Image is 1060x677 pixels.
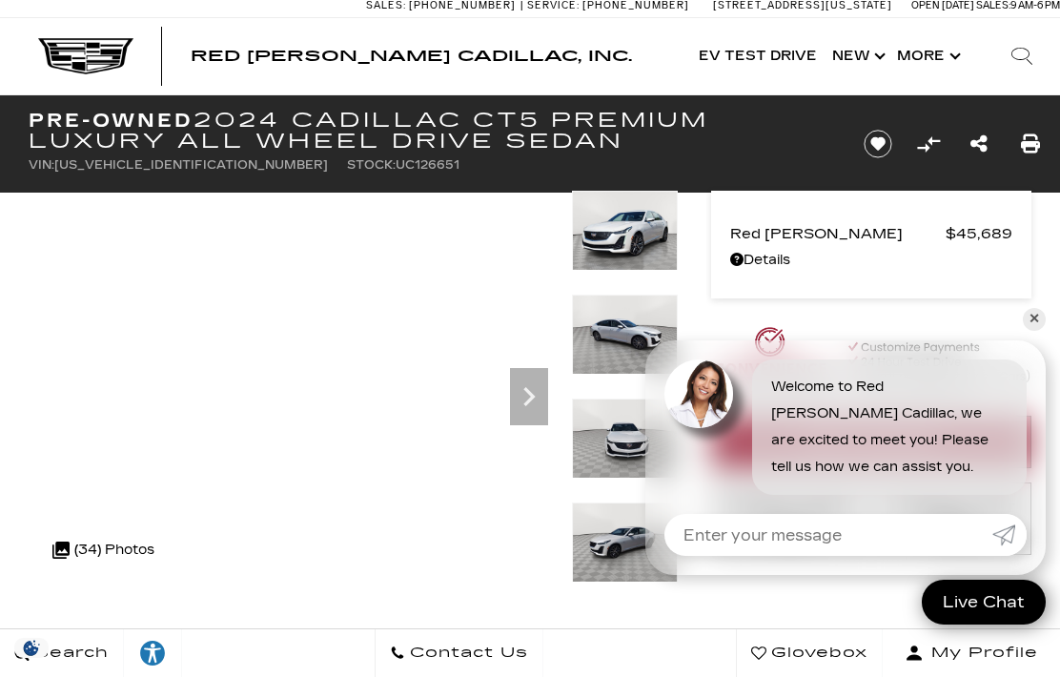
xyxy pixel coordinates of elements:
span: Red [PERSON_NAME] [730,220,946,247]
a: New [825,18,889,94]
a: Submit [992,514,1027,556]
span: $45,689 [946,220,1012,247]
img: Used 2024 Crystal White Tricoat Cadillac Premium Luxury image 1 [572,191,678,271]
img: Used 2024 Crystal White Tricoat Cadillac Premium Luxury image 2 [572,295,678,375]
div: Explore your accessibility options [124,639,181,667]
img: Used 2024 Crystal White Tricoat Cadillac Premium Luxury image 3 [572,399,678,479]
button: Open user profile menu [883,629,1060,677]
section: Click to Open Cookie Consent Modal [10,638,53,658]
iframe: Interactive Walkaround/Photo gallery of the vehicle/product [29,191,558,587]
a: Print this Pre-Owned 2024 Cadillac CT5 Premium Luxury All Wheel Drive Sedan [1021,131,1040,157]
span: Stock: [347,158,396,172]
a: Red [PERSON_NAME] Cadillac, Inc. [191,49,632,64]
span: [US_VEHICLE_IDENTIFICATION_NUMBER] [54,158,328,172]
span: Search [30,640,109,667]
span: VIN: [29,158,54,172]
span: Contact Us [405,640,528,667]
a: Contact Us [375,629,543,677]
span: Red [PERSON_NAME] Cadillac, Inc. [191,47,632,65]
button: Save vehicle [857,129,899,159]
strong: Pre-Owned [29,109,194,132]
img: Opt-Out Icon [10,638,53,658]
a: Red [PERSON_NAME] $45,689 [730,220,1012,247]
img: Agent profile photo [664,359,733,428]
img: Cadillac Dark Logo with Cadillac White Text [38,38,133,74]
span: UC126651 [396,158,459,172]
span: Live Chat [933,591,1034,613]
button: More [889,18,965,94]
a: Live Chat [922,580,1046,625]
a: Glovebox [736,629,883,677]
div: (34) Photos [43,527,164,573]
h1: 2024 Cadillac CT5 Premium Luxury All Wheel Drive Sedan [29,110,834,152]
a: Share this Pre-Owned 2024 Cadillac CT5 Premium Luxury All Wheel Drive Sedan [970,131,988,157]
span: My Profile [924,640,1038,667]
img: Used 2024 Crystal White Tricoat Cadillac Premium Luxury image 4 [572,503,678,583]
a: Explore your accessibility options [124,629,182,677]
a: EV Test Drive [691,18,825,94]
div: Next [510,368,548,425]
input: Enter your message [664,514,992,556]
a: Details [730,247,1012,274]
div: Welcome to Red [PERSON_NAME] Cadillac, we are excited to meet you! Please tell us how we can assi... [752,359,1027,495]
button: Compare Vehicle [914,130,943,158]
span: Glovebox [766,640,867,667]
